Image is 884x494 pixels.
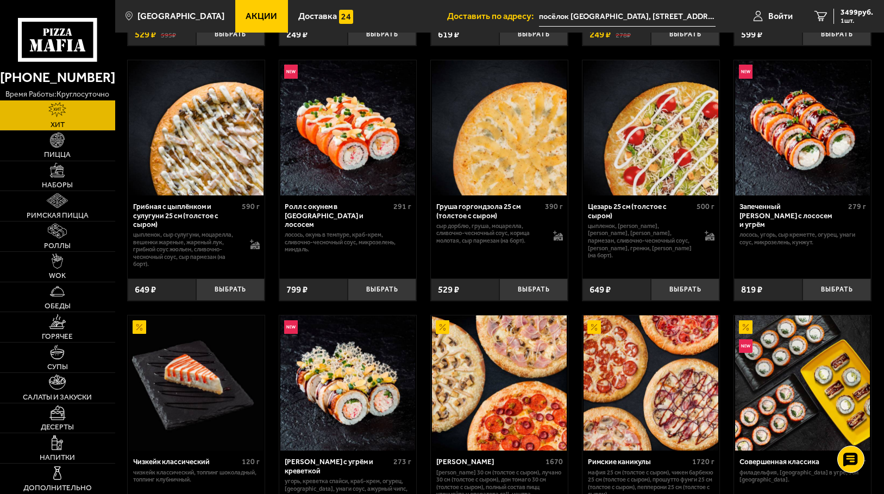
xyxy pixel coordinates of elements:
[47,363,68,371] span: Супы
[739,202,845,229] div: Запеченный [PERSON_NAME] с лососем и угрём
[285,202,391,229] div: Ролл с окунем в [GEOGRAPHIC_DATA] и лососем
[582,60,719,195] a: Цезарь 25 см (толстое с сыром)
[739,320,753,334] img: Акционный
[44,151,71,159] span: Пицца
[286,285,308,294] span: 799 ₽
[23,484,92,492] span: Дополнительно
[133,231,241,268] p: цыпленок, сыр сулугуни, моцарелла, вешенки жареные, жареный лук, грибной соус Жюльен, сливочно-че...
[697,202,714,211] span: 500 г
[40,454,75,461] span: Напитки
[499,23,568,46] button: Выбрать
[129,60,264,195] img: Грибная с цыплёнком и сулугуни 25 см (толстое с сыром)
[280,315,415,450] img: Ролл Калипсо с угрём и креветкой
[133,202,239,229] div: Грибная с цыплёнком и сулугуни 25 см (толстое с сыром)
[23,394,92,401] span: Салаты и закуски
[436,320,449,334] img: Акционный
[447,12,539,21] span: Доставить по адресу:
[348,23,416,46] button: Выбрать
[692,457,714,466] span: 1720 г
[768,12,793,21] span: Войти
[584,60,718,195] img: Цезарь 25 см (толстое с сыром)
[133,320,146,334] img: Акционный
[284,320,298,334] img: Новинка
[651,278,719,301] button: Выбрать
[590,30,611,39] span: 249 ₽
[499,278,568,301] button: Выбрать
[432,315,567,450] img: Хет Трик
[45,302,71,310] span: Обеды
[590,285,611,294] span: 649 ₽
[285,457,391,475] div: [PERSON_NAME] с угрём и креветкой
[135,285,156,294] span: 649 ₽
[242,202,260,211] span: 590 г
[616,30,631,39] s: 278 ₽
[128,315,265,450] a: АкционныйЧизкейк классический
[44,242,71,250] span: Роллы
[284,65,298,78] img: Новинка
[436,457,543,466] div: [PERSON_NAME]
[393,202,411,211] span: 291 г
[436,202,542,220] div: Груша горгондзола 25 см (толстое с сыром)
[739,231,866,246] p: лосось, угорь, Сыр креметте, огурец, унаги соус, микрозелень, кунжут.
[42,181,73,189] span: Наборы
[41,423,74,431] span: Десерты
[588,457,689,466] div: Римские каникулы
[27,212,89,219] span: Римская пицца
[584,315,718,450] img: Римские каникулы
[651,23,719,46] button: Выбрать
[739,65,753,78] img: Новинка
[161,30,176,39] s: 595 ₽
[339,10,353,23] img: 15daf4d41897b9f0e9f617042186c801.svg
[588,223,695,259] p: цыпленок, [PERSON_NAME], [PERSON_NAME], [PERSON_NAME], пармезан, сливочно-чесночный соус, [PERSON...
[841,9,873,16] span: 3499 руб.
[734,60,871,195] a: НовинкаЗапеченный ролл Гурмэ с лососем и угрём
[587,320,601,334] img: Акционный
[803,23,871,46] button: Выбрать
[133,457,239,466] div: Чизкейк классический
[436,223,544,245] p: сыр дорблю, груша, моцарелла, сливочно-чесночный соус, корица молотая, сыр пармезан (на борт).
[242,457,260,466] span: 120 г
[582,315,719,450] a: АкционныйРимские каникулы
[129,315,264,450] img: Чизкейк классический
[49,272,66,280] span: WOK
[393,457,411,466] span: 273 г
[841,17,873,24] span: 1 шт.
[286,30,308,39] span: 249 ₽
[739,457,845,466] div: Совершенная классика
[279,315,416,450] a: НовинкаРолл Калипсо с угрём и креветкой
[42,333,73,340] span: Горячее
[196,278,265,301] button: Выбрать
[739,469,866,484] p: Филадельфия, [GEOGRAPHIC_DATA] в угре, Эби [GEOGRAPHIC_DATA].
[280,60,415,195] img: Ролл с окунем в темпуре и лососем
[545,202,563,211] span: 390 г
[133,469,260,484] p: Чизкейк классический, топпинг шоколадный, топпинг клубничный.
[128,60,265,195] a: Грибная с цыплёнком и сулугуни 25 см (толстое с сыром)
[734,315,871,450] a: АкционныйНовинкаСовершенная классика
[196,23,265,46] button: Выбрать
[279,60,416,195] a: НовинкаРолл с окунем в темпуре и лососем
[848,202,866,211] span: 279 г
[735,60,870,195] img: Запеченный ролл Гурмэ с лососем и угрём
[741,285,762,294] span: 819 ₽
[431,315,568,450] a: АкционныйХет Трик
[348,278,416,301] button: Выбрать
[432,60,567,195] img: Груша горгондзола 25 см (толстое с сыром)
[539,7,716,27] input: Ваш адрес доставки
[739,339,753,353] img: Новинка
[298,12,337,21] span: Доставка
[588,202,694,220] div: Цезарь 25 см (толстое с сыром)
[246,12,277,21] span: Акции
[438,30,459,39] span: 619 ₽
[135,30,156,39] span: 529 ₽
[546,457,563,466] span: 1670
[438,285,459,294] span: 529 ₽
[285,231,411,254] p: лосось, окунь в темпуре, краб-крем, сливочно-чесночный соус, микрозелень, миндаль.
[137,12,224,21] span: [GEOGRAPHIC_DATA]
[803,278,871,301] button: Выбрать
[741,30,762,39] span: 599 ₽
[51,121,65,129] span: Хит
[735,315,870,450] img: Совершенная классика
[431,60,568,195] a: Груша горгондзола 25 см (толстое с сыром)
